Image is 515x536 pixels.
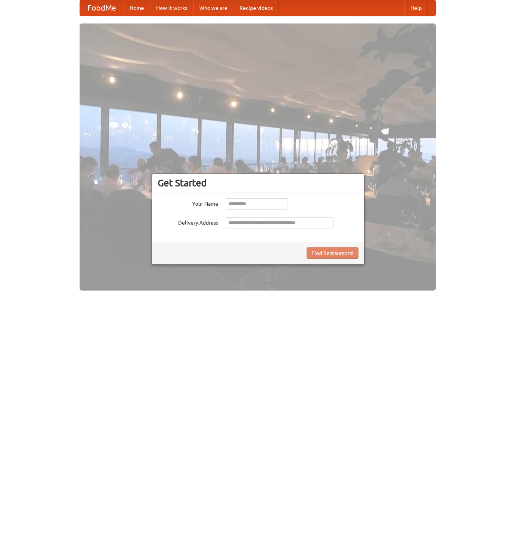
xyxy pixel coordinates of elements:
[193,0,233,16] a: Who we are
[158,177,358,189] h3: Get Started
[404,0,428,16] a: Help
[80,0,124,16] a: FoodMe
[233,0,279,16] a: Recipe videos
[158,217,218,227] label: Delivery Address
[150,0,193,16] a: How it works
[124,0,150,16] a: Home
[158,198,218,208] label: Your Name
[307,247,358,259] button: Find Restaurants!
